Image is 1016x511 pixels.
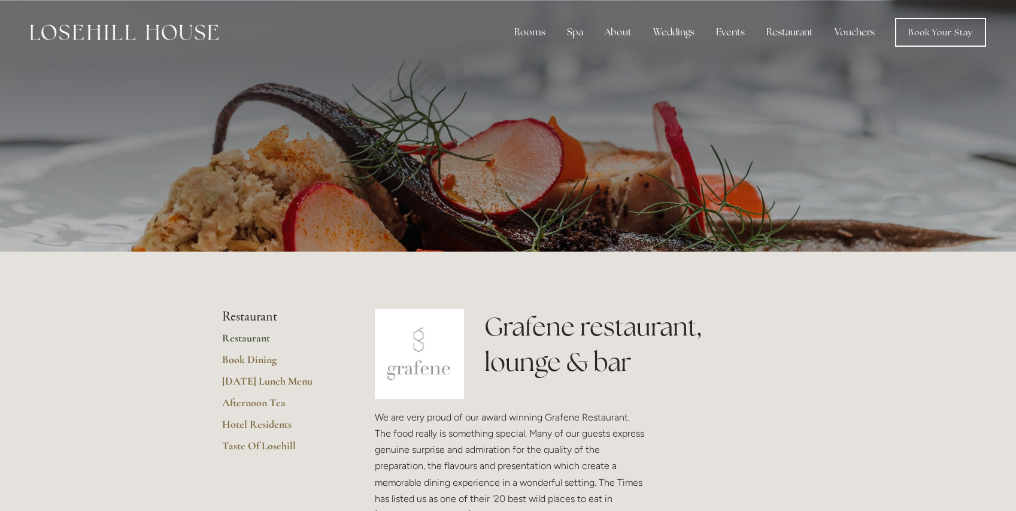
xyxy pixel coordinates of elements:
[595,20,641,44] div: About
[222,353,336,374] a: Book Dining
[375,309,465,399] img: grafene.jpg
[757,20,823,44] div: Restaurant
[505,20,555,44] div: Rooms
[222,439,336,461] a: Taste Of Losehill
[557,20,593,44] div: Spa
[644,20,704,44] div: Weddings
[30,25,219,40] img: Losehill House
[706,20,754,44] div: Events
[222,418,336,439] a: Hotel Residents
[825,20,884,44] a: Vouchers
[895,18,986,47] a: Book Your Stay
[222,374,336,396] a: [DATE] Lunch Menu
[222,309,336,325] li: Restaurant
[222,396,336,418] a: Afternoon Tea
[222,331,336,353] a: Restaurant
[484,309,794,380] h1: Grafene restaurant, lounge & bar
